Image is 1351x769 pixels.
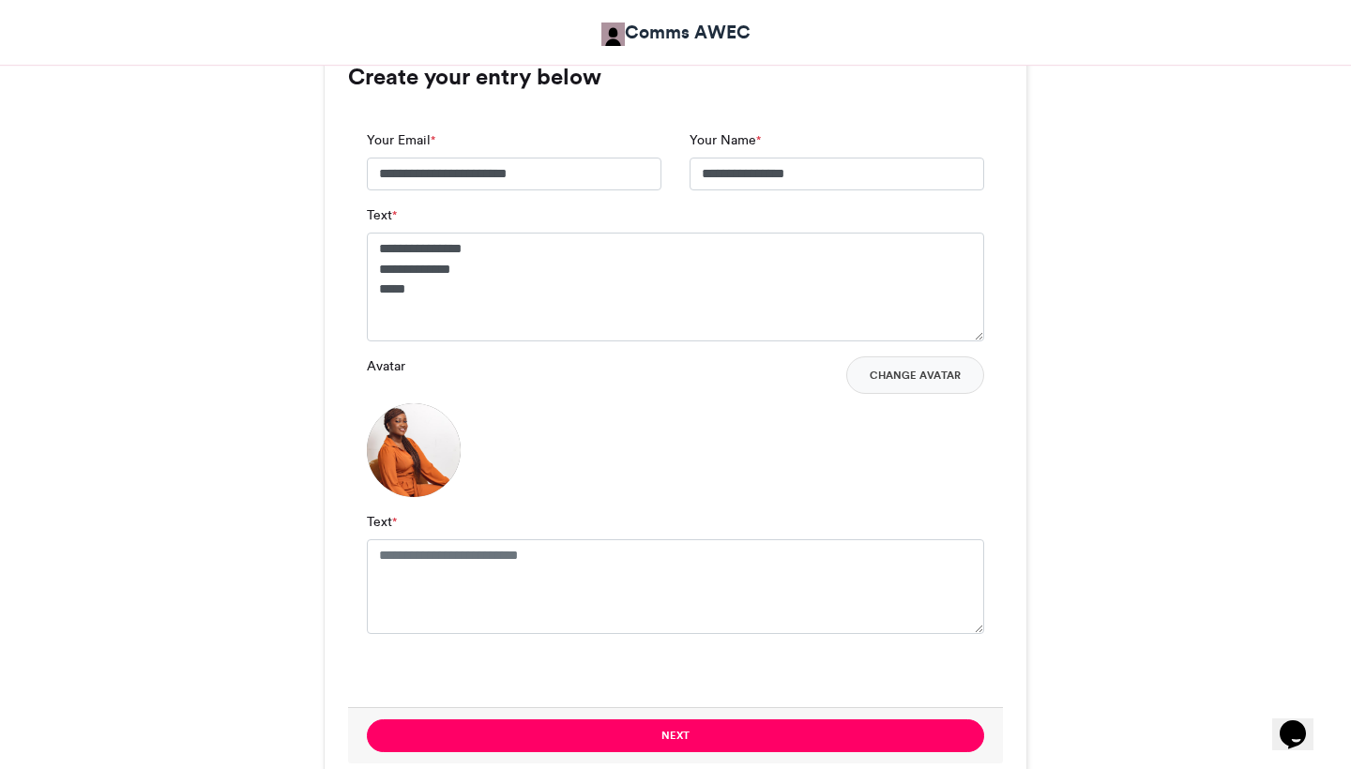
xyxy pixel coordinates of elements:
[348,66,1003,88] h3: Create your entry below
[601,19,751,46] a: Comms AWEC
[601,23,625,46] img: Comms AWEC
[367,205,397,225] label: Text
[690,130,761,150] label: Your Name
[367,130,435,150] label: Your Email
[367,403,461,497] img: 1758706390.889-b2dcae4267c1926e4edbba7f5065fdc4d8f11412.png
[367,512,397,532] label: Text
[367,719,984,752] button: Next
[1272,694,1332,750] iframe: chat widget
[367,356,405,376] label: Avatar
[846,356,984,394] button: Change Avatar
